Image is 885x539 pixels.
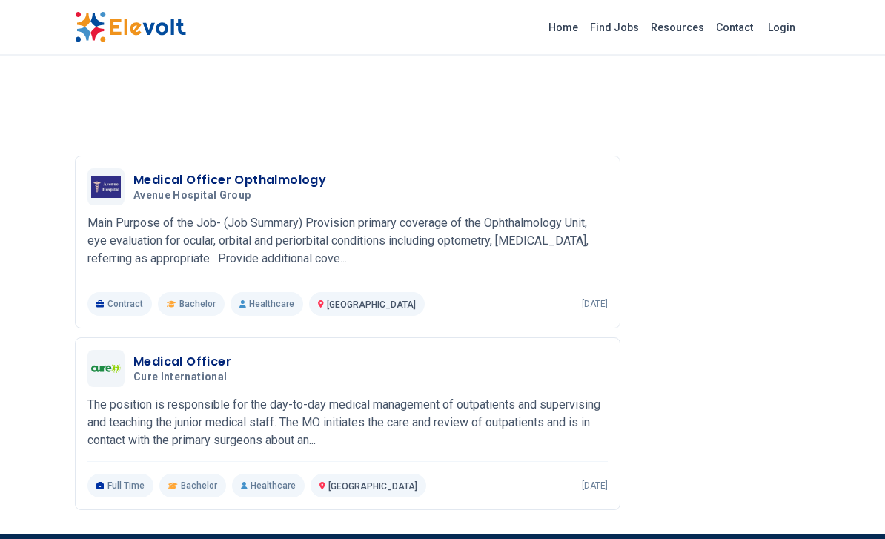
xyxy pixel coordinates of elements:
h3: Medical Officer Opthalmology [133,172,326,190]
iframe: Chat Widget [811,468,885,539]
p: Healthcare [232,474,305,498]
a: Resources [645,16,710,39]
img: Avenue Hospital Group [91,176,121,199]
a: Cure InternationalMedical OfficerCure InternationalThe position is responsible for the day-to-day... [87,351,608,498]
p: Main Purpose of the Job- (Job Summary) Provision primary coverage of the Ophthalmology Unit, eye ... [87,215,608,268]
span: [GEOGRAPHIC_DATA] [328,482,417,492]
p: [DATE] [582,480,608,492]
img: Elevolt [75,12,186,43]
span: [GEOGRAPHIC_DATA] [327,300,416,311]
span: Bachelor [179,299,216,311]
a: Contact [710,16,759,39]
img: Cure International [91,365,121,374]
p: [DATE] [582,299,608,311]
span: Avenue Hospital Group [133,190,251,203]
a: Avenue Hospital GroupMedical Officer OpthalmologyAvenue Hospital GroupMain Purpose of the Job- (J... [87,169,608,317]
p: Contract [87,293,152,317]
p: Full Time [87,474,153,498]
a: Home [543,16,584,39]
span: Bachelor [181,480,217,492]
a: Login [759,13,804,42]
h3: Medical Officer [133,354,233,371]
p: Healthcare [231,293,303,317]
p: The position is responsible for the day-to-day medical management of outpatients and supervising ... [87,397,608,450]
a: Find Jobs [584,16,645,39]
span: Cure International [133,371,227,385]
